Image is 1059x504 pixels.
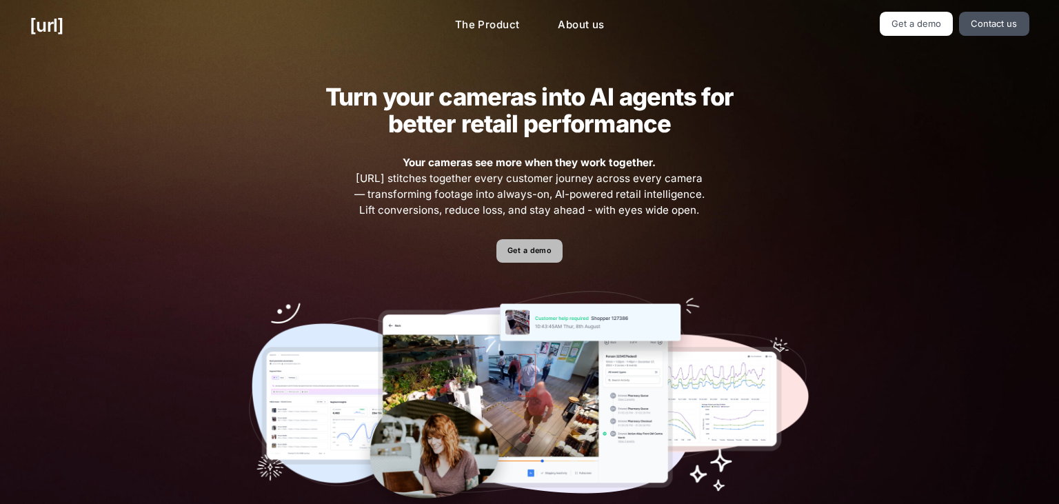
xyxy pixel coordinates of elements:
h2: Turn your cameras into AI agents for better retail performance [304,83,755,137]
span: [URL] stitches together every customer journey across every camera — transforming footage into al... [352,155,707,218]
a: The Product [444,12,531,39]
a: [URL] [30,12,63,39]
a: Get a demo [880,12,954,36]
strong: Your cameras see more when they work together. [403,156,656,169]
a: Contact us [959,12,1029,36]
a: About us [547,12,615,39]
a: Get a demo [496,239,562,263]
